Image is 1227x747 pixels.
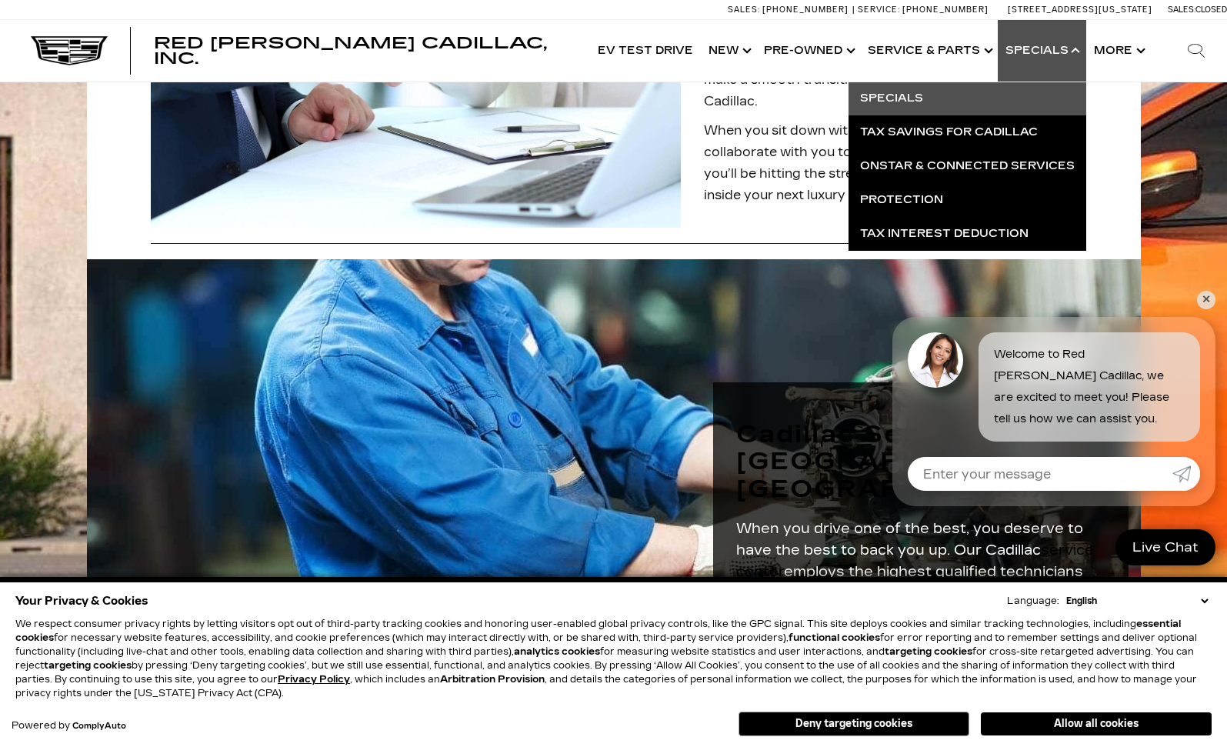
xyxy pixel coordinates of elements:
[44,660,132,671] strong: targeting cookies
[590,20,701,82] a: EV Test Drive
[1115,529,1215,565] a: Live Chat
[704,120,1076,206] p: When you sit down with one of our finance pros, they’ll collaborate with you to understand your g...
[849,82,1086,115] a: Specials
[762,5,849,15] span: [PHONE_NUMBER]
[1008,5,1152,15] a: [STREET_ADDRESS][US_STATE]
[998,20,1086,82] a: Specials
[789,632,880,643] strong: functional cookies
[860,20,998,82] a: Service & Parts
[902,5,989,15] span: [PHONE_NUMBER]
[1168,5,1195,15] span: Sales:
[154,34,547,68] span: Red [PERSON_NAME] Cadillac, Inc.
[979,332,1200,442] div: Welcome to Red [PERSON_NAME] Cadillac, we are excited to meet you! Please tell us how we can assi...
[736,518,1106,625] p: When you drive one of the best, you deserve to have the best to back you up. Our Cadillac employs...
[728,5,760,15] span: Sales:
[849,149,1086,183] a: OnStar & Connected Services
[1125,539,1206,556] span: Live Chat
[736,419,1092,503] strong: Cadillac Service Center [GEOGRAPHIC_DATA], [GEOGRAPHIC_DATA]
[1062,594,1212,608] select: Language Select
[440,674,545,685] strong: Arbitration Provision
[278,674,350,685] u: Privacy Policy
[72,722,126,731] a: ComplyAuto
[1172,457,1200,491] a: Submit
[1007,596,1059,605] div: Language:
[15,617,1212,700] p: We respect consumer privacy rights by letting visitors opt out of third-party tracking cookies an...
[1195,5,1227,15] span: Closed
[908,332,963,388] img: Agent profile photo
[1086,20,1150,82] button: More
[908,457,1172,491] input: Enter your message
[514,646,600,657] strong: analytics cookies
[849,183,1086,217] a: Protection
[849,115,1086,149] a: Tax Savings for Cadillac
[739,712,969,736] button: Deny targeting cookies
[15,590,148,612] span: Your Privacy & Cookies
[701,20,756,82] a: New
[885,646,972,657] strong: targeting cookies
[1165,20,1227,82] div: Search
[849,217,1086,251] a: Tax Interest Deduction
[756,20,860,82] a: Pre-Owned
[154,35,575,66] a: Red [PERSON_NAME] Cadillac, Inc.
[31,36,108,65] img: Cadillac Dark Logo with Cadillac White Text
[858,5,900,15] span: Service:
[728,5,852,14] a: Sales: [PHONE_NUMBER]
[852,5,992,14] a: Service: [PHONE_NUMBER]
[981,712,1212,735] button: Allow all cookies
[12,721,126,731] div: Powered by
